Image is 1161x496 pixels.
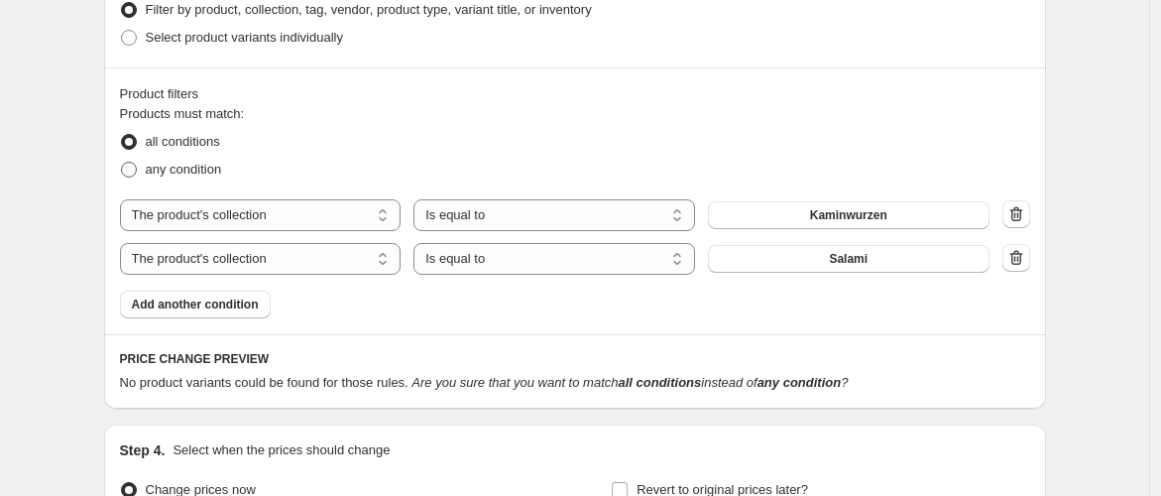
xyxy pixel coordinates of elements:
button: Salami [708,245,989,273]
span: all conditions [146,134,220,149]
span: Select product variants individually [146,30,343,45]
i: Are you sure that you want to match instead of ? [411,375,848,390]
span: Add another condition [132,297,259,312]
h2: Step 4. [120,440,166,460]
button: Kaminwurzen [708,201,989,229]
p: Select when the prices should change [173,440,390,460]
span: any condition [146,162,222,177]
button: Add another condition [120,291,271,318]
b: any condition [757,375,842,390]
span: No product variants could be found for those rules. [120,375,408,390]
b: all conditions [618,375,701,390]
div: Product filters [120,84,1030,104]
span: Salami [829,251,868,267]
span: Filter by product, collection, tag, vendor, product type, variant title, or inventory [146,2,592,17]
span: Kaminwurzen [810,207,887,223]
h6: PRICE CHANGE PREVIEW [120,351,1030,367]
span: Products must match: [120,106,245,121]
